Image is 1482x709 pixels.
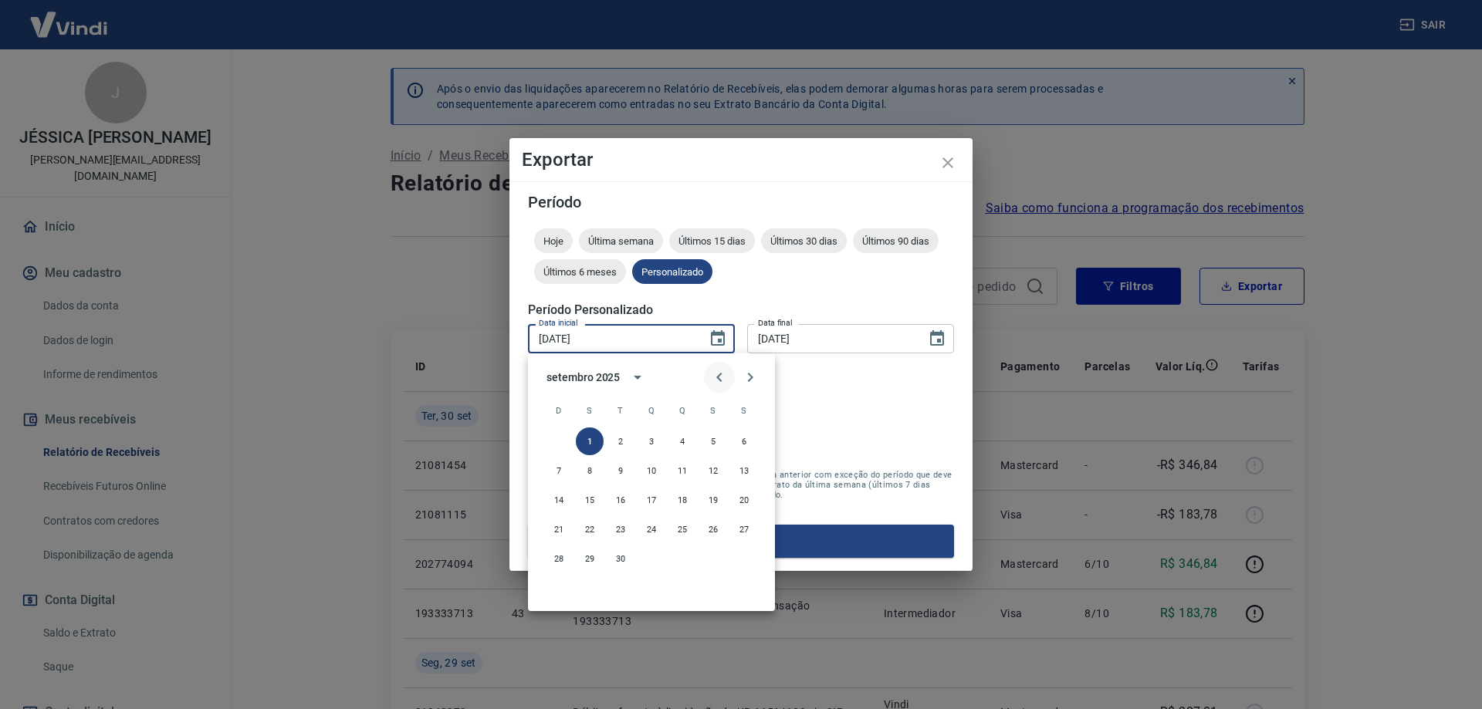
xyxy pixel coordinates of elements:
div: Últimos 30 dias [761,228,847,253]
span: Personalizado [632,266,712,278]
span: Última semana [579,235,663,247]
span: Últimos 6 meses [534,266,626,278]
button: 2 [607,427,634,455]
span: sexta-feira [699,395,727,426]
button: 4 [668,427,696,455]
div: setembro 2025 [546,370,620,386]
button: calendar view is open, switch to year view [624,364,651,390]
div: Últimos 15 dias [669,228,755,253]
button: 15 [576,486,604,514]
input: DD/MM/YYYY [747,324,915,353]
span: sábado [730,395,758,426]
button: 29 [576,545,604,572]
span: quarta-feira [638,395,665,426]
button: 19 [699,486,727,514]
label: Data final [758,317,793,329]
button: Choose date, selected date is 1 de set de 2025 [702,323,733,354]
span: domingo [545,395,573,426]
button: 27 [730,515,758,543]
button: 1 [576,427,604,455]
button: 10 [638,457,665,484]
span: quinta-feira [668,395,696,426]
button: 11 [668,457,696,484]
button: 6 [730,427,758,455]
button: 20 [730,486,758,514]
button: 8 [576,457,604,484]
div: Últimos 90 dias [853,228,939,253]
button: 21 [545,515,573,543]
button: 30 [607,545,634,572]
div: Última semana [579,228,663,253]
button: 3 [638,427,665,455]
button: 24 [638,515,665,543]
button: 12 [699,457,727,484]
span: segunda-feira [576,395,604,426]
div: Hoje [534,228,573,253]
button: 28 [545,545,573,572]
button: 5 [699,427,727,455]
button: Choose date, selected date is 30 de set de 2025 [922,323,952,354]
h4: Exportar [522,150,960,169]
button: close [929,144,966,181]
button: Previous month [704,362,735,393]
button: Next month [735,362,766,393]
button: 13 [730,457,758,484]
button: 25 [668,515,696,543]
button: 9 [607,457,634,484]
button: 26 [699,515,727,543]
button: 22 [576,515,604,543]
button: 17 [638,486,665,514]
h5: Período Personalizado [528,302,954,318]
span: Hoje [534,235,573,247]
span: terça-feira [607,395,634,426]
button: 16 [607,486,634,514]
button: 18 [668,486,696,514]
span: Últimos 90 dias [853,235,939,247]
button: 23 [607,515,634,543]
span: Últimos 30 dias [761,235,847,247]
div: Últimos 6 meses [534,259,626,284]
div: Personalizado [632,259,712,284]
h5: Período [528,194,954,210]
input: DD/MM/YYYY [528,324,696,353]
button: 7 [545,457,573,484]
label: Data inicial [539,317,578,329]
button: 14 [545,486,573,514]
span: Últimos 15 dias [669,235,755,247]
